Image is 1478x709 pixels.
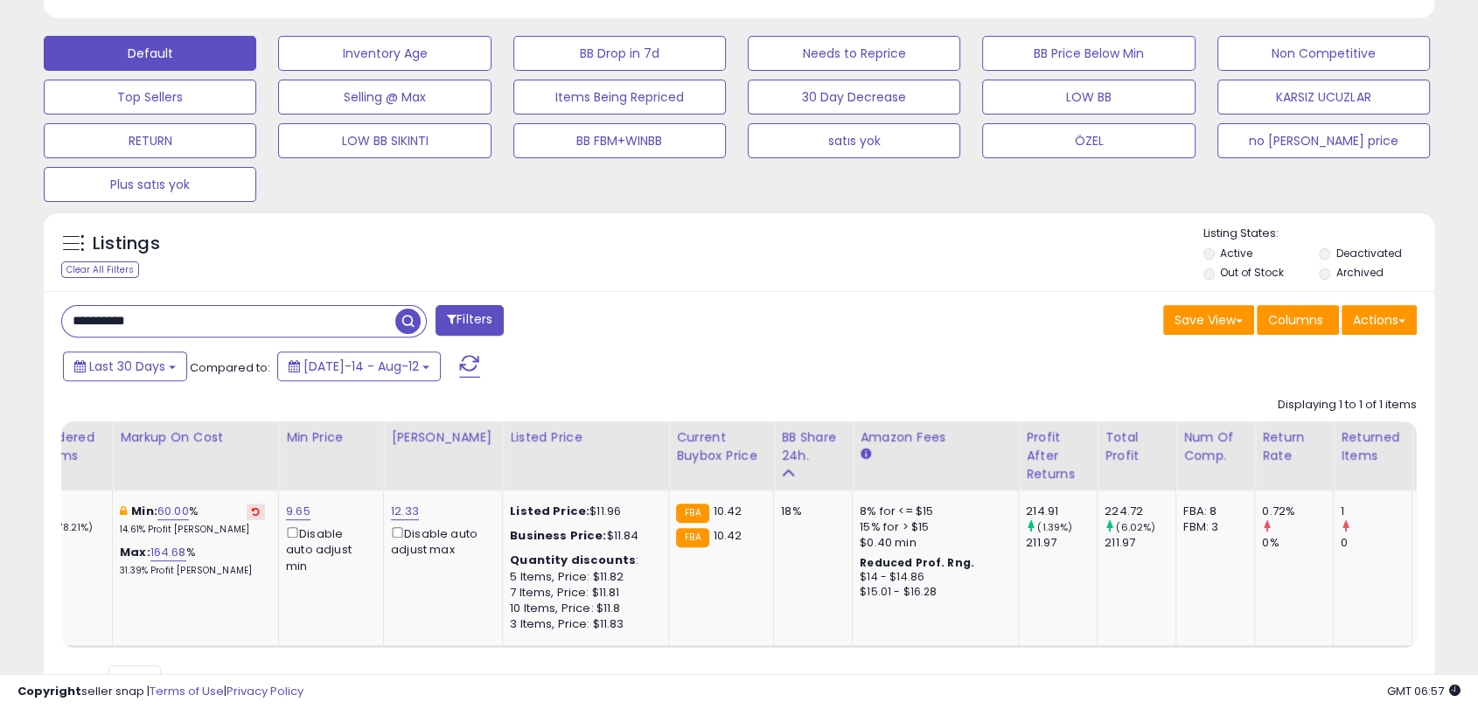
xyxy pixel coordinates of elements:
button: Columns [1257,305,1339,335]
button: Needs to Reprice [748,36,960,71]
div: $15.01 - $16.28 [860,585,1005,600]
th: The percentage added to the cost of goods (COGS) that forms the calculator for Min & Max prices. [113,421,279,490]
small: Amazon Fees. [860,447,870,462]
button: Top Sellers [44,80,256,115]
button: no [PERSON_NAME] price [1217,123,1430,158]
button: satıs yok [748,123,960,158]
div: 214.91 [1026,504,1097,519]
div: Return Rate [1262,428,1326,465]
strong: Copyright [17,683,81,699]
label: Archived [1336,265,1384,280]
label: Out of Stock [1220,265,1284,280]
div: 1 [1341,504,1412,519]
div: Listed Price [510,428,661,447]
span: Columns [1268,311,1323,329]
button: LOW BB [982,80,1195,115]
small: (6.02%) [1116,520,1155,534]
b: Quantity discounts [510,552,636,568]
div: FBM: 3 [1183,519,1241,535]
button: KARSIZ UCUZLAR [1217,80,1430,115]
small: (78.21%) [52,520,93,534]
div: 211.97 [1026,535,1097,551]
b: Min: [131,503,157,519]
span: 10.42 [714,503,742,519]
div: BB Share 24h. [781,428,845,465]
div: 7 Items, Price: $11.81 [510,585,655,601]
span: Show: entries [74,671,200,687]
div: 0.72% [1262,504,1333,519]
button: RETURN [44,123,256,158]
div: Disable auto adjust max [391,524,489,558]
label: Active [1220,246,1252,261]
small: FBA [676,504,708,523]
div: Amazon Fees [860,428,1011,447]
a: 9.65 [286,503,310,520]
button: Selling @ Max [278,80,491,115]
div: 78 [41,535,112,551]
div: Min Price [286,428,376,447]
button: Actions [1342,305,1417,335]
button: 30 Day Decrease [748,80,960,115]
div: Disable auto adjust min [286,524,370,574]
div: 18% [781,504,839,519]
button: BB Price Below Min [982,36,1195,71]
div: 5 Items, Price: $11.82 [510,569,655,585]
div: 3 Items, Price: $11.83 [510,616,655,632]
span: Last 30 Days [89,358,165,375]
a: Privacy Policy [227,683,303,699]
div: Total Profit [1105,428,1168,465]
a: Terms of Use [150,683,224,699]
b: Listed Price: [510,503,589,519]
div: FBA: 8 [1183,504,1241,519]
span: 10.42 [714,527,742,544]
button: BB Drop in 7d [513,36,726,71]
div: % [120,504,265,536]
button: Non Competitive [1217,36,1430,71]
div: $14 - $14.86 [860,570,1005,585]
div: Current Buybox Price [676,428,766,465]
p: 31.39% Profit [PERSON_NAME] [120,565,265,577]
button: BB FBM+WINBB [513,123,726,158]
button: Last 30 Days [63,351,187,381]
div: Ordered Items [41,428,105,465]
b: Max: [120,544,150,560]
button: Inventory Age [278,36,491,71]
div: 211.97 [1105,535,1175,551]
div: 8% for <= $15 [860,504,1005,519]
div: 0 [1341,535,1412,551]
div: % [120,545,265,577]
div: Displaying 1 to 1 of 1 items [1278,397,1417,414]
div: 139 [41,504,112,519]
b: Business Price: [510,527,606,544]
div: seller snap | | [17,684,303,700]
div: Profit After Returns [1026,428,1090,483]
span: [DATE]-14 - Aug-12 [303,358,419,375]
div: [PERSON_NAME] [391,428,495,447]
button: ÖZEL [982,123,1195,158]
div: 10 Items, Price: $11.8 [510,601,655,616]
a: 12.33 [391,503,419,520]
div: 15% for > $15 [860,519,1005,535]
b: Reduced Prof. Rng. [860,555,974,570]
p: Listing States: [1203,226,1434,242]
label: Deactivated [1336,246,1402,261]
button: Default [44,36,256,71]
div: $11.84 [510,528,655,544]
div: 0% [1262,535,1333,551]
small: (1.39%) [1037,520,1072,534]
button: LOW BB SIKINTI [278,123,491,158]
small: FBA [676,528,708,547]
a: 60.00 [157,503,189,520]
button: [DATE]-14 - Aug-12 [277,351,441,381]
button: Items Being Repriced [513,80,726,115]
div: Markup on Cost [120,428,271,447]
p: 14.61% Profit [PERSON_NAME] [120,524,265,536]
div: : [510,553,655,568]
button: Save View [1163,305,1254,335]
div: Num of Comp. [1183,428,1247,465]
div: $0.40 min [860,535,1005,551]
span: 2025-09-12 06:57 GMT [1387,683,1461,699]
button: Filters [436,305,504,336]
div: Returned Items [1341,428,1405,465]
span: Compared to: [190,359,270,376]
